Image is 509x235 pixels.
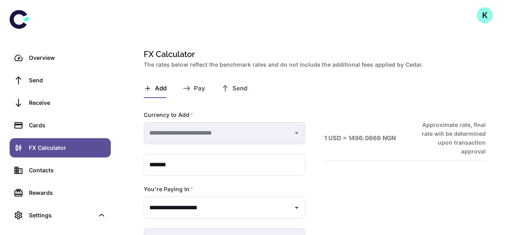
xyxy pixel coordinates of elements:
[29,121,106,130] div: Cards
[324,134,396,143] h6: 1 USD = 1496.0866 NGN
[29,53,106,62] div: Overview
[10,116,111,135] a: Cards
[232,85,247,92] span: Send
[29,166,106,175] div: Contacts
[29,98,106,107] div: Receive
[10,71,111,90] a: Send
[29,76,106,85] div: Send
[144,48,483,60] h1: FX Calculator
[10,48,111,67] a: Overview
[29,188,106,197] div: Rewards
[29,211,94,220] div: Settings
[144,60,483,69] h2: The rates below reflect the benchmark rates and do not include the additional fees applied by Cedar.
[10,206,111,225] div: Settings
[10,93,111,112] a: Receive
[194,85,205,92] span: Pay
[144,111,193,119] label: Currency to Add
[10,183,111,202] a: Rewards
[291,202,302,213] button: Open
[413,121,486,156] h6: Approximate rate, final rate will be determined upon transaction approval
[10,161,111,180] a: Contacts
[155,85,167,92] span: Add
[144,185,193,193] label: You're Paying In
[10,138,111,157] a: FX Calculator
[29,143,106,152] div: FX Calculator
[477,7,493,23] button: K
